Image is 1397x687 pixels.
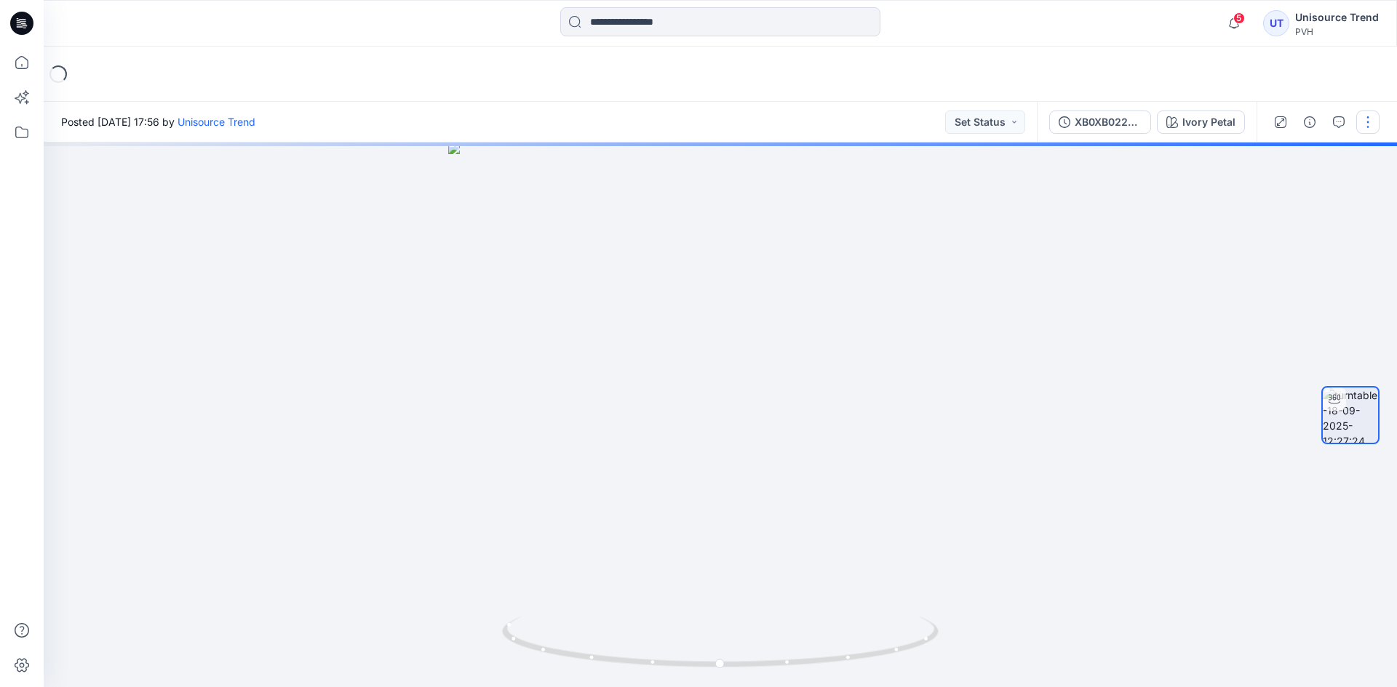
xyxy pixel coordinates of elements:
button: Ivory Petal [1157,111,1245,134]
button: Details [1298,111,1321,134]
span: Posted [DATE] 17:56 by [61,114,255,129]
div: XB0XB02252 - KB SS STRIPED CREST TEE_proto [1075,114,1142,130]
img: turntable-18-09-2025-12:27:24 [1323,387,1378,443]
div: UT [1263,10,1289,36]
div: PVH [1295,26,1379,37]
a: Unisource Trend [178,116,255,128]
span: 5 [1233,12,1245,24]
button: XB0XB02252 - KB SS STRIPED CREST TEE_proto [1049,111,1151,134]
div: Unisource Trend [1295,9,1379,26]
div: Ivory Petal [1182,114,1235,130]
